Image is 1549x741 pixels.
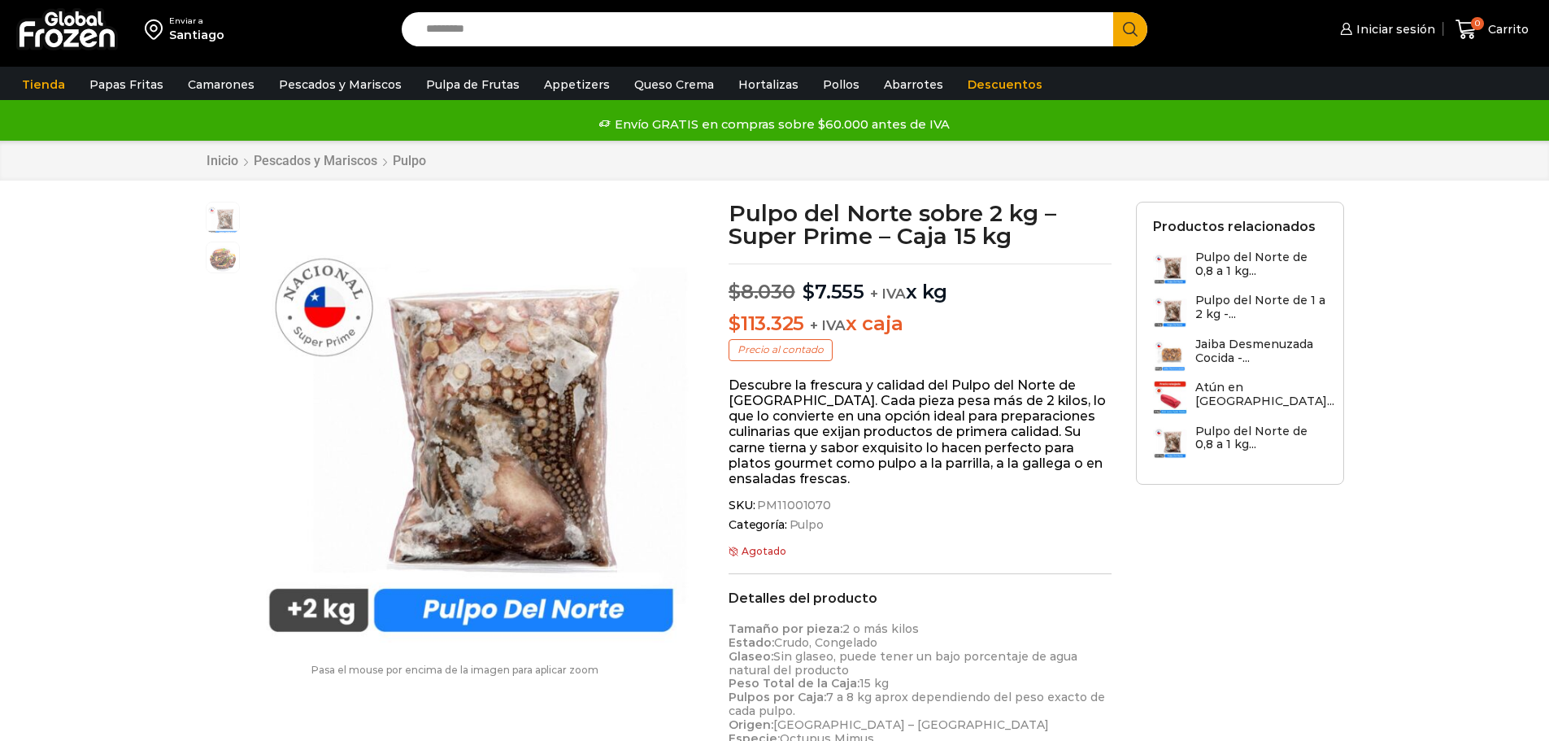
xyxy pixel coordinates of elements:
p: Descubre la frescura y calidad del Pulpo del Norte de [GEOGRAPHIC_DATA]. Cada pieza pesa más de 2... [729,377,1112,486]
span: 0 [1471,17,1484,30]
h3: Jaiba Desmenuzada Cocida -... [1195,338,1327,365]
div: Enviar a [169,15,224,27]
a: Camarones [180,69,263,100]
span: + IVA [870,286,906,302]
a: Tienda [14,69,73,100]
h3: Pulpo del Norte de 1 a 2 kg -... [1195,294,1327,321]
a: Hortalizas [730,69,807,100]
a: Atún en [GEOGRAPHIC_DATA]... [1153,381,1334,416]
button: Search button [1113,12,1147,46]
a: Pollos [815,69,868,100]
p: Agotado [729,546,1112,557]
bdi: 7.555 [803,280,864,303]
span: SKU: [729,499,1112,512]
span: Categoría: [729,518,1112,532]
a: Pulpo [787,518,824,532]
p: x kg [729,264,1112,304]
img: address-field-icon.svg [145,15,169,43]
p: x caja [729,312,1112,336]
a: Appetizers [536,69,618,100]
a: Descuentos [959,69,1051,100]
a: Pescados y Mariscos [271,69,410,100]
strong: Peso Total de la Caja: [729,676,859,691]
span: Iniciar sesión [1352,21,1435,37]
strong: Estado: [729,635,774,650]
span: PM11001070 [755,499,831,512]
bdi: 8.030 [729,280,795,303]
span: pulpo- [207,242,239,275]
strong: Origen: [729,717,773,732]
a: Jaiba Desmenuzada Cocida -... [1153,338,1327,373]
a: Pulpo del Norte de 1 a 2 kg -... [1153,294,1327,329]
a: Abarrotes [876,69,951,100]
h3: Pulpo del Norte de 0,8 a 1 kg... [1195,251,1327,278]
h3: Pulpo del Norte de 0,8 a 1 kg... [1195,425,1327,452]
bdi: 113.325 [729,312,804,335]
a: 0 Carrito [1451,11,1533,49]
a: Inicio [206,153,239,168]
a: Iniciar sesión [1336,13,1435,46]
h1: Pulpo del Norte sobre 2 kg – Super Prime – Caja 15 kg [729,202,1112,247]
h2: Productos relacionados [1153,219,1316,234]
a: Pescados y Mariscos [253,153,378,168]
span: + IVA [810,317,846,333]
strong: Glaseo: [729,649,773,664]
span: $ [729,312,741,335]
nav: Breadcrumb [206,153,427,168]
span: Pulpo-super-prime-1 [207,203,239,235]
span: $ [803,280,815,303]
a: Pulpo [392,153,427,168]
a: Pulpa de Frutas [418,69,528,100]
strong: Pulpos por Caja: [729,690,826,704]
a: Queso Crema [626,69,722,100]
p: Pasa el mouse por encima de la imagen para aplicar zoom [206,665,705,676]
span: Carrito [1484,21,1529,37]
a: Pulpo del Norte de 0,8 a 1 kg... [1153,251,1327,286]
a: Papas Fritas [81,69,172,100]
div: Santiago [169,27,224,43]
h2: Detalles del producto [729,591,1112,606]
p: Precio al contado [729,339,833,360]
h3: Atún en [GEOGRAPHIC_DATA]... [1195,381,1334,408]
span: $ [729,280,741,303]
a: Pulpo del Norte de 0,8 a 1 kg... [1153,425,1327,460]
strong: Tamaño por pieza: [729,621,842,636]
